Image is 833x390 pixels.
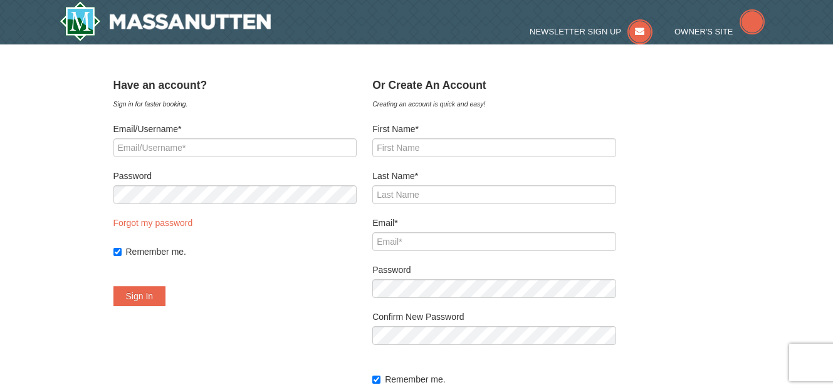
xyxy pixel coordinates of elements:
[530,27,652,36] a: Newsletter Sign Up
[113,98,357,110] div: Sign in for faster booking.
[674,27,733,36] span: Owner's Site
[60,1,271,41] a: Massanutten Resort
[113,286,166,306] button: Sign In
[385,373,616,386] label: Remember me.
[113,170,357,182] label: Password
[530,27,621,36] span: Newsletter Sign Up
[372,264,616,276] label: Password
[372,310,616,323] label: Confirm New Password
[372,138,616,157] input: First Name
[113,218,193,228] a: Forgot my password
[126,245,357,258] label: Remember me.
[113,79,357,91] h4: Have an account?
[113,138,357,157] input: Email/Username*
[372,217,616,229] label: Email*
[372,98,616,110] div: Creating an account is quick and easy!
[372,185,616,204] input: Last Name
[372,232,616,251] input: Email*
[60,1,271,41] img: Massanutten Resort Logo
[372,170,616,182] label: Last Name*
[372,79,616,91] h4: Or Create An Account
[113,123,357,135] label: Email/Username*
[674,27,765,36] a: Owner's Site
[372,123,616,135] label: First Name*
